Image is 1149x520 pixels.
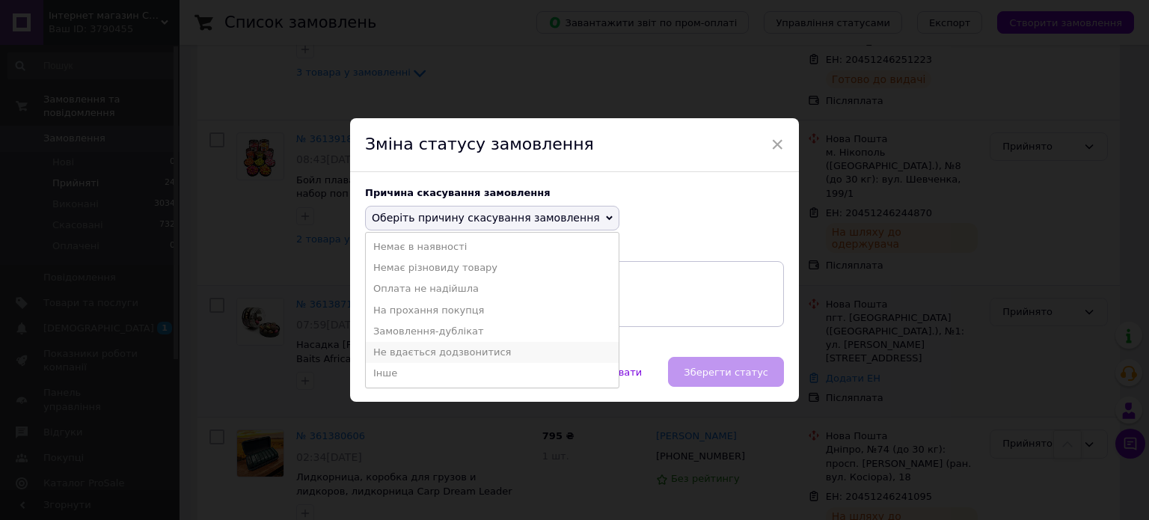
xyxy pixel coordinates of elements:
li: Немає в наявності [366,236,619,257]
span: × [770,132,784,157]
div: Причина скасування замовлення [365,187,784,198]
li: На прохання покупця [366,300,619,321]
div: Зміна статусу замовлення [350,118,799,172]
span: Оберіть причину скасування замовлення [372,212,600,224]
li: Інше [366,363,619,384]
li: Немає різновиду товару [366,257,619,278]
li: Замовлення-дублікат [366,321,619,342]
li: Не вдається додзвонитися [366,342,619,363]
li: Оплата не надійшла [366,278,619,299]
